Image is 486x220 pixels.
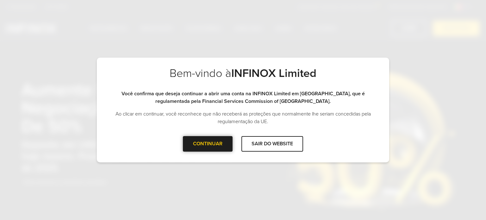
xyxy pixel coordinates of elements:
[109,110,377,125] p: Ao clicar em continuar, você reconhece que não receberá as proteções que normalmente lhe seriam c...
[121,91,365,104] strong: Você confirma que deseja continuar a abrir uma conta na INFINOX Limited em [GEOGRAPHIC_DATA], que...
[241,136,303,152] div: SAIR DO WEBSITE
[109,66,377,90] h2: Bem-vindo à
[183,136,233,152] div: CONTINUAR
[231,66,316,80] strong: INFINOX Limited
